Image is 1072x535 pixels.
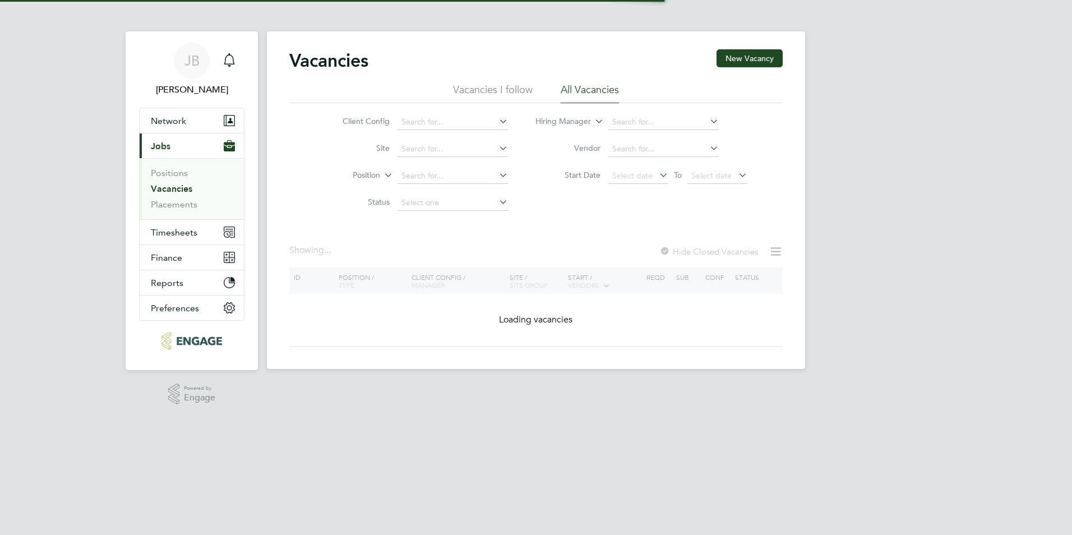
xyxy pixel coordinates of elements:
[612,170,653,181] span: Select date
[184,53,200,68] span: JB
[140,270,244,295] button: Reports
[140,133,244,158] button: Jobs
[536,143,600,153] label: Vendor
[161,332,221,350] img: huntereducation-logo-retina.png
[151,278,183,288] span: Reports
[561,83,619,103] li: All Vacancies
[151,168,188,178] a: Positions
[184,393,215,403] span: Engage
[139,83,244,96] span: Jack Baron
[453,83,533,103] li: Vacancies I follow
[126,31,258,370] nav: Main navigation
[140,296,244,320] button: Preferences
[151,183,192,194] a: Vacancies
[398,195,508,211] input: Select one
[140,158,244,219] div: Jobs
[140,220,244,245] button: Timesheets
[325,116,390,126] label: Client Config
[139,43,244,96] a: JB[PERSON_NAME]
[608,114,719,130] input: Search for...
[325,143,390,153] label: Site
[140,108,244,133] button: Network
[151,227,197,238] span: Timesheets
[151,141,170,151] span: Jobs
[324,245,331,256] span: ...
[184,384,215,393] span: Powered by
[398,114,508,130] input: Search for...
[140,245,244,270] button: Finance
[659,246,758,257] label: Hide Closed Vacancies
[717,49,783,67] button: New Vacancy
[526,116,591,127] label: Hiring Manager
[691,170,732,181] span: Select date
[151,116,186,126] span: Network
[671,168,685,182] span: To
[151,199,197,210] a: Placements
[139,332,244,350] a: Go to home page
[289,245,333,256] div: Showing
[289,49,368,72] h2: Vacancies
[536,170,600,180] label: Start Date
[608,141,719,157] input: Search for...
[151,303,199,313] span: Preferences
[316,170,380,181] label: Position
[325,197,390,207] label: Status
[398,141,508,157] input: Search for...
[398,168,508,184] input: Search for...
[151,252,182,263] span: Finance
[168,384,216,405] a: Powered byEngage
